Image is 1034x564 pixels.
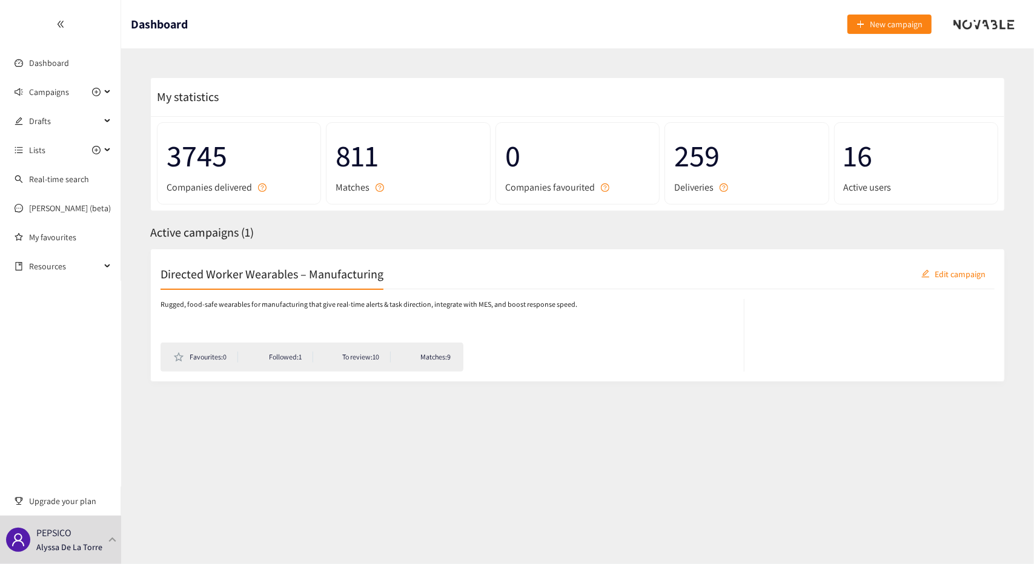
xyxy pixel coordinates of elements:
button: plusNew campaign [847,15,932,34]
span: 259 [674,132,819,180]
p: Alyssa De La Torre [36,540,102,554]
a: Directed Worker Wearables – ManufacturingeditEdit campaignRugged, food-safe wearables for manufac... [150,249,1005,382]
span: 16 [844,132,989,180]
span: Active users [844,180,892,195]
p: PEPSICO [36,525,71,540]
span: edit [921,269,930,279]
span: book [15,262,23,271]
span: Active campaigns ( 1 ) [150,225,254,240]
a: My favourites [29,225,111,249]
span: sound [15,88,23,96]
li: Favourites: 0 [173,352,238,362]
li: Matches: 9 [405,352,451,362]
span: Edit campaign [935,267,986,280]
li: Followed: 1 [252,352,313,362]
span: edit [15,117,23,125]
span: plus [857,20,865,30]
h2: Directed Worker Wearables – Manufacturing [161,265,383,282]
iframe: Chat Widget [973,506,1034,564]
span: Companies favourited [505,180,595,195]
span: user [11,533,25,547]
a: Real-time search [29,174,89,185]
button: editEdit campaign [912,264,995,283]
span: double-left [56,20,65,28]
span: Upgrade your plan [29,489,111,513]
a: Dashboard [29,57,69,68]
span: question-circle [601,183,609,192]
span: plus-circle [92,88,101,96]
span: Drafts [29,109,101,133]
span: trophy [15,497,23,505]
span: plus-circle [92,146,101,154]
span: question-circle [720,183,728,192]
span: 3745 [167,132,311,180]
span: Lists [29,138,45,162]
span: question-circle [258,183,267,192]
span: unordered-list [15,146,23,154]
span: New campaign [870,18,923,31]
span: question-circle [376,183,384,192]
span: Matches [336,180,370,195]
span: 0 [505,132,650,180]
span: Companies delivered [167,180,252,195]
span: Campaigns [29,80,69,104]
span: Resources [29,254,101,278]
p: Rugged, food-safe wearables for manufacturing that give real-time alerts & task direction, integr... [161,299,577,310]
span: 811 [336,132,480,180]
span: My statistics [151,89,219,105]
li: To review: 10 [327,352,391,362]
a: [PERSON_NAME] (beta) [29,203,111,214]
span: Deliveries [674,180,714,195]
